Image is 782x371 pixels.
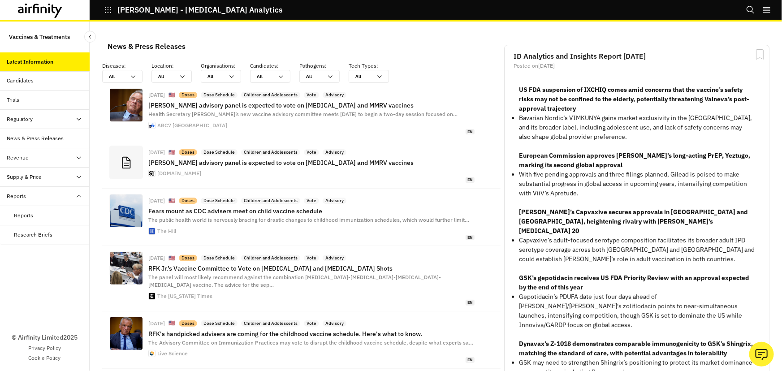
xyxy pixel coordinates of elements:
[203,149,235,155] p: Dose Schedule
[244,320,298,327] p: Children and Adolescents
[519,208,748,235] strong: [PERSON_NAME]’s Capvaxive secures approvals in [GEOGRAPHIC_DATA] and [GEOGRAPHIC_DATA], heighteni...
[466,300,475,306] span: en
[148,330,475,337] p: RFK's handpicked advisers are coming for the childhood vaccine schedule. Here's what to know.
[181,255,194,261] p: Doses
[181,320,194,327] p: Doses
[244,149,298,155] p: Children and Adolescents
[102,246,501,311] a: [DATE]🇺🇸DosesDose ScheduleChildren and AdolescentsVoteAdvisoryRFK Jr.’s Vaccine Committee to Vote...
[108,39,186,53] div: News & Press Releases
[148,216,469,223] span: The public health world is nervously bracing for drastic changes to childhood immunization schedu...
[244,198,298,204] p: Children and Adolescents
[149,228,155,234] img: cropped-favicon-512px-1.png
[110,89,143,121] img: 17840978_091825-cc-rfk-jr-img.jpg
[149,350,155,357] img: apple-touch-icon.png
[168,197,175,205] p: 🇺🇸
[519,170,755,198] p: With five pending approvals and three filings planned, Gilead is poised to make substantial progr...
[203,198,235,204] p: Dose Schedule
[168,255,175,262] p: 🇺🇸
[110,194,143,227] img: CDC_2025_AP.jpg
[203,320,235,327] p: Dose Schedule
[117,6,282,14] p: [PERSON_NAME] - [MEDICAL_DATA] Analytics
[102,311,501,369] a: [DATE]🇺🇸DosesDose ScheduleChildren and AdolescentsVoteAdvisoryRFK's handpicked advisers are comin...
[102,83,501,140] a: [DATE]🇺🇸DosesDose ScheduleChildren and AdolescentsVoteAdvisory[PERSON_NAME] advisory panel is exp...
[148,255,165,261] div: [DATE]
[514,63,760,69] div: Posted on [DATE]
[7,58,54,66] div: Latest Information
[307,320,316,327] p: Vote
[203,255,235,261] p: Dose Schedule
[148,150,165,155] div: [DATE]
[149,293,155,299] img: t_logo_291_black.png
[7,173,42,181] div: Supply & Price
[168,149,175,156] p: 🇺🇸
[325,320,344,327] p: Advisory
[325,255,344,261] p: Advisory
[148,274,441,288] span: The panel will most likely recommend against the combination [MEDICAL_DATA]-[MEDICAL_DATA]-[MEDIC...
[519,151,750,169] strong: European Commission approves [PERSON_NAME]’s long-acting PrEP, Yeztugo, marking its second global...
[9,29,70,45] p: Vaccines & Treatments
[466,357,475,363] span: en
[325,149,344,155] p: Advisory
[102,189,501,246] a: [DATE]🇺🇸DosesDose ScheduleChildren and AdolescentsVoteAdvisoryFears mount as CDC advisers meet on...
[519,86,749,112] strong: US FDA suspension of IXCHIQ comes amid concerns that the vaccine’s safety risks may not be confin...
[250,62,299,70] p: Candidates :
[299,62,349,70] p: Pathogens :
[157,171,201,176] div: [DOMAIN_NAME]
[157,229,176,234] div: The Hill
[349,62,398,70] p: Tech Types :
[148,92,165,98] div: [DATE]
[519,292,755,330] p: Gepotidacin’s PDUFA date just four days ahead of [PERSON_NAME]/[PERSON_NAME]'s zoliflodacin point...
[203,92,235,98] p: Dose Schedule
[168,319,175,327] p: 🇺🇸
[151,62,201,70] p: Location :
[148,321,165,326] div: [DATE]
[519,236,755,264] p: Capvaxive’s adult-focused serotype composition facilitates its broader adult IPD serotype coverag...
[157,351,188,356] div: Live Science
[754,49,765,60] svg: Bookmark Report
[7,154,29,162] div: Revenue
[746,2,755,17] button: Search
[168,91,175,99] p: 🇺🇸
[110,252,143,285] img: 18HS-acip-new-jtvw-facebookJumbo.jpg
[12,333,78,342] p: © Airfinity Limited 2025
[519,113,755,142] p: Bavarian Nordic’s VIMKUNYA gains market exclusivity in the [GEOGRAPHIC_DATA], and its broader lab...
[148,207,475,215] p: Fears mount as CDC advisers meet on child vaccine schedule
[307,198,316,204] p: Vote
[749,342,774,367] button: Ask our analysts
[7,134,64,142] div: News & Press Releases
[307,255,316,261] p: Vote
[466,177,475,183] span: en
[7,115,33,123] div: Regulatory
[28,344,61,352] a: Privacy Policy
[519,274,749,291] strong: GSK’s gepotidacin receives US FDA Priority Review with an approval expected by the end of this year
[7,192,26,200] div: Reports
[466,129,475,135] span: en
[149,170,155,177] img: faviconV2
[14,211,34,220] div: Reports
[149,122,155,129] img: favicon.ico
[148,102,475,109] p: [PERSON_NAME] advisory panel is expected to vote on [MEDICAL_DATA] and MMRV vaccines
[29,354,61,362] a: Cookie Policy
[307,92,316,98] p: Vote
[244,255,298,261] p: Children and Adolescents
[519,340,753,357] strong: Dynavax’s Z-1018 demonstrates comparable immunogenicity to GSK’s Shingrix, matching the standard ...
[157,293,212,299] div: The [US_STATE] Times
[7,96,20,104] div: Trials
[514,52,760,60] h2: ID Analytics and Insights Report [DATE]
[148,265,475,272] p: RFK Jr.’s Vaccine Committee to Vote on [MEDICAL_DATA] and [MEDICAL_DATA] Shots
[244,92,298,98] p: Children and Adolescents
[102,62,151,70] p: Diseases :
[148,111,458,117] span: Health Secretary [PERSON_NAME]’s new vaccine advisory committee meets [DATE] to begin a two-day s...
[181,198,194,204] p: Doses
[466,235,475,241] span: en
[102,140,501,189] a: [DATE]🇺🇸DosesDose ScheduleChildren and AdolescentsVoteAdvisory[PERSON_NAME] advisory panel is exp...
[325,92,344,98] p: Advisory
[110,317,143,350] img: Da6JhpmZE7Vz68beDSyoAZ.jpg
[7,77,34,85] div: Candidates
[14,231,53,239] div: Research Briefs
[307,149,316,155] p: Vote
[325,198,344,204] p: Advisory
[181,92,194,98] p: Doses
[181,149,194,155] p: Doses
[148,159,475,166] p: [PERSON_NAME] advisory panel is expected to vote on [MEDICAL_DATA] and MMRV vaccines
